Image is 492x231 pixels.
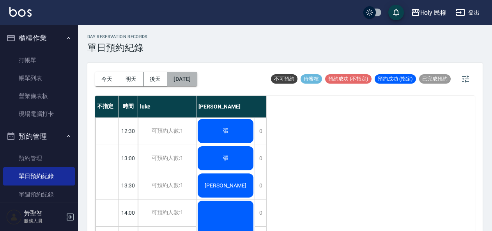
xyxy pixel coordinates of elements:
[3,105,75,123] a: 現場電腦打卡
[167,72,197,86] button: [DATE]
[196,96,267,117] div: [PERSON_NAME]
[255,172,266,199] div: 0
[138,172,196,199] div: 可預約人數:1
[138,199,196,226] div: 可預約人數:1
[3,69,75,87] a: 帳單列表
[221,155,230,162] span: 張
[408,5,450,21] button: Holy 民權
[119,72,143,86] button: 明天
[24,217,64,224] p: 服務人員
[143,72,168,86] button: 後天
[3,185,75,203] a: 單週預約紀錄
[87,34,148,39] h2: day Reservation records
[375,75,416,82] span: 預約成功 (指定)
[419,75,451,82] span: 已完成預約
[87,42,148,53] h3: 單日預約紀錄
[420,8,447,17] div: Holy 民權
[119,199,138,226] div: 14:00
[3,126,75,147] button: 預約管理
[119,172,138,199] div: 13:30
[271,75,297,82] span: 不可預約
[388,5,404,20] button: save
[3,149,75,167] a: 預約管理
[138,96,196,117] div: luke
[3,167,75,185] a: 單日預約紀錄
[203,182,248,189] span: [PERSON_NAME]
[221,128,230,135] span: 張
[119,145,138,172] div: 13:00
[119,117,138,145] div: 12:30
[301,75,322,82] span: 待審核
[119,96,138,117] div: 時間
[138,118,196,145] div: 可預約人數:1
[3,87,75,105] a: 營業儀表板
[138,145,196,172] div: 可預約人數:1
[325,75,372,82] span: 預約成功 (不指定)
[24,210,64,217] h5: 黃聖智
[3,28,75,48] button: 櫃檯作業
[3,51,75,69] a: 打帳單
[95,96,119,117] div: 不指定
[453,5,483,20] button: 登出
[9,7,32,17] img: Logo
[255,145,266,172] div: 0
[255,118,266,145] div: 0
[6,209,22,225] img: Person
[255,199,266,226] div: 0
[95,72,119,86] button: 今天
